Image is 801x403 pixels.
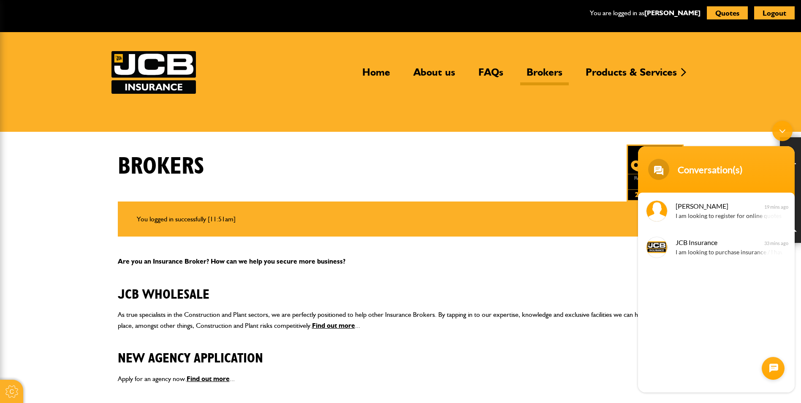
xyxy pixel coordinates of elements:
[356,66,396,85] a: Home
[472,66,510,85] a: FAQs
[118,152,204,181] h1: Brokers
[312,321,355,329] a: Find out more
[118,256,684,267] p: Are you an Insurance Broker? How can we help you secure more business?
[634,117,799,397] iframe: SalesIQ Chatwindow
[627,144,684,201] a: Get your insurance quote in just 2-minutes
[707,6,748,19] button: Quotes
[118,274,684,302] h2: JCB Wholesale
[111,51,196,94] a: JCB Insurance Services
[579,66,683,85] a: Products & Services
[754,6,795,19] button: Logout
[118,373,684,384] p: Apply for an agency now. ...
[118,338,684,366] h2: New Agency Application
[627,144,684,201] img: Quick Quote
[407,66,462,85] a: About us
[137,214,665,225] li: You logged in successfully [11:51am]
[644,9,701,17] a: [PERSON_NAME]
[520,66,569,85] a: Brokers
[187,375,230,383] a: Find out more
[111,51,196,94] img: JCB Insurance Services logo
[118,309,684,331] p: As true specialists in the Construction and Plant sectors, we are perfectly positioned to help ot...
[590,8,701,19] p: You are logged in as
